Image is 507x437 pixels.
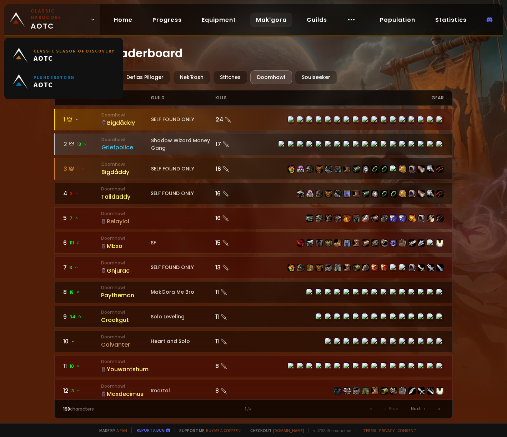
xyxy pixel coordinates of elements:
[306,165,313,173] img: item-9894
[215,90,254,105] div: kills
[399,387,406,394] img: item-15526
[288,165,295,173] img: item-10588
[54,380,453,402] a: 123DoomhowlMaxdecimusImortal8 item-4333item-3288item-15308item-15450item-3057item-15005item-7285i...
[215,386,254,395] div: 8
[343,264,351,271] img: item-9802
[63,406,70,412] span: 198
[215,189,254,198] div: 16
[216,164,254,173] div: 16
[316,215,323,222] img: item-6597
[120,70,170,84] div: Defias Pillager
[70,215,79,222] span: 7
[371,215,378,222] img: item-13012
[101,112,151,118] small: Doomhowl
[250,13,292,27] a: Mak'gora
[273,428,304,433] a: [DOMAIN_NAME]
[306,264,313,271] img: item-859
[389,406,398,412] span: Prev
[215,263,254,272] div: 13
[381,264,388,271] img: item-5001
[63,337,101,346] div: 10
[343,387,351,394] img: item-3288
[325,215,332,222] img: item-6125
[301,13,333,27] a: Guilds
[343,239,351,247] img: item-10410
[325,264,332,271] img: item-4249
[101,291,151,300] div: Paytheman
[63,214,101,223] div: 5
[381,239,388,247] img: item-5351
[316,190,323,197] img: item-9894
[63,406,159,412] div: characters
[63,238,101,247] div: 6
[34,54,115,63] span: AOTC
[436,264,443,271] img: item-2946
[54,355,453,377] a: 1110 DoomhowlYouwantshum8 item-7997item-3748item-2105item-10399item-5355item-10410item-14568item-...
[9,69,119,95] a: PlunderstormAOTC
[371,239,378,247] img: item-5299
[151,116,216,123] div: SELF FOUND ONLY
[427,165,434,173] img: item-1207
[334,165,341,173] img: item-15157
[408,215,416,222] img: item-209619
[54,36,453,62] h1: Makgora leaderboard
[390,387,397,394] img: item-7285
[306,239,313,247] img: item-10657
[411,406,421,412] span: Next
[151,313,215,321] div: Solo Levelîng
[363,428,376,433] a: Terms
[64,115,102,124] div: 1
[54,207,453,229] a: 57DoomhowlRelaylol16 item-4385item-6597item-6125item-6627item-6594item-13010item-15525item-13012i...
[95,428,127,433] span: Made by
[436,387,443,394] img: item-5976
[64,140,102,149] div: 2
[158,406,348,412] div: 1
[427,264,434,271] img: item-935
[101,284,151,291] small: Doomhowl
[101,90,151,105] div: name
[54,306,453,328] a: 934 DoomhowlCrookgutSolo Levelîng11 item-7997item-3748item-5317item-5355item-10410item-10411item-...
[381,215,388,222] img: item-16978
[101,168,151,177] div: Bigdåddy
[353,264,360,271] img: item-6602
[399,215,406,222] img: item-11995
[63,362,101,371] div: 11
[334,215,341,222] img: item-6627
[430,13,472,27] a: Statistics
[436,165,443,173] img: item-4087
[374,13,421,27] a: Population
[216,115,254,124] div: 24
[206,428,241,433] a: Buy me a coffee
[101,358,151,365] small: Doomhowl
[427,215,434,222] img: item-1318
[70,240,80,246] span: 111
[63,312,101,321] div: 9
[54,158,453,180] a: 31 DoomhowlBigdåddySELF FOUND ONLY16 item-10588item-13088item-9894item-4119item-13117item-15157it...
[151,387,215,394] div: Imortal
[147,13,187,27] a: Progress
[101,266,151,275] div: Gnjurac
[101,210,151,217] small: Doomhowl
[101,309,151,316] small: Doomhowl
[353,387,360,394] img: item-15308
[54,109,453,130] a: 1-DoomhowlBigdåddySELF FOUND ONLY24 item-10588item-13088item-10774item-4119item-13117item-15157it...
[216,140,254,149] div: 17
[70,289,80,296] span: 18
[250,70,292,84] div: Doomhowl
[379,428,395,433] a: Privacy
[306,190,313,197] img: item-13088
[343,165,351,173] img: item-9885
[101,389,151,398] div: Maxdecimus
[343,190,351,197] img: item-9624
[343,215,351,222] img: item-6594
[215,337,254,346] div: 11
[436,239,443,247] img: item-5976
[151,338,215,345] div: Heart and Solo
[101,242,151,250] div: Mbxo
[151,288,215,296] div: MakGora Me Bro
[397,428,416,433] a: Consent
[408,264,416,271] img: item-2059
[390,239,397,247] img: item-6414
[334,264,341,271] img: item-4831
[196,13,242,27] a: Equipment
